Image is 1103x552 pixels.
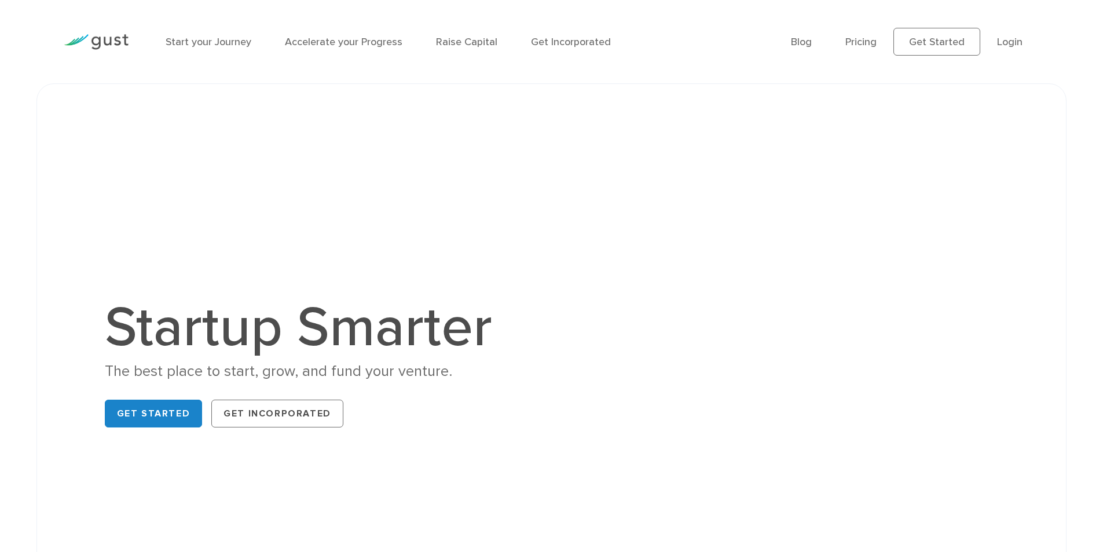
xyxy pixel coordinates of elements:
[531,36,611,48] a: Get Incorporated
[105,300,504,356] h1: Startup Smarter
[436,36,497,48] a: Raise Capital
[105,361,504,382] div: The best place to start, grow, and fund your venture.
[64,34,129,50] img: Gust Logo
[166,36,251,48] a: Start your Journey
[105,400,203,427] a: Get Started
[845,36,877,48] a: Pricing
[997,36,1023,48] a: Login
[285,36,402,48] a: Accelerate your Progress
[791,36,812,48] a: Blog
[211,400,343,427] a: Get Incorporated
[893,28,980,56] a: Get Started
